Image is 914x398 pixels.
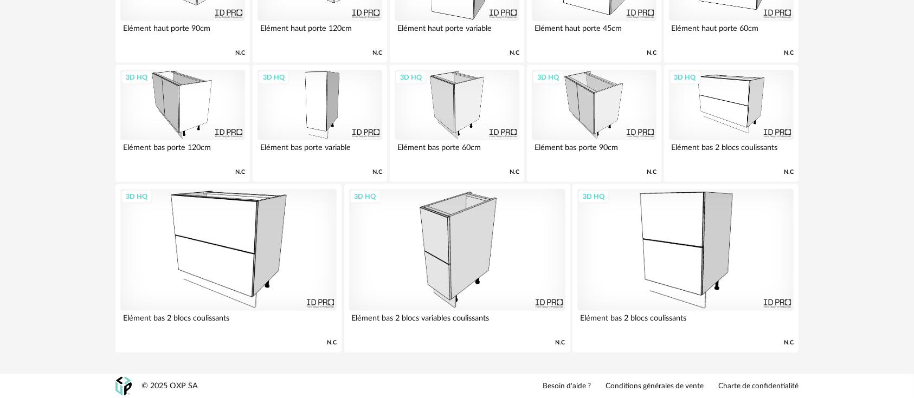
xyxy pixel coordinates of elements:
[349,311,565,332] div: Elément bas 2 blocs variables coulissants
[510,49,519,57] span: N.C
[115,377,132,396] img: OXP
[372,49,382,57] span: N.C
[258,140,382,162] div: Elément bas porte variable
[577,311,794,332] div: Elément bas 2 blocs coulissants
[115,65,250,182] a: 3D HQ Elément bas porte 120cm N.C
[120,21,245,43] div: Elément haut porte 90cm
[532,70,564,84] div: 3D HQ
[372,168,382,176] span: N.C
[395,21,519,43] div: Elément haut porte variable
[664,65,799,182] a: 3D HQ Elément bas 2 blocs coulissants N.C
[235,168,245,176] span: N.C
[578,190,609,204] div: 3D HQ
[606,382,704,392] a: Conditions générales de vente
[344,184,570,352] a: 3D HQ Elément bas 2 blocs variables coulissants N.C
[527,65,661,182] a: 3D HQ Elément bas porte 90cm N.C
[390,65,524,182] a: 3D HQ Elément bas porte 60cm N.C
[258,70,289,84] div: 3D HQ
[258,21,382,43] div: Elément haut porte 120cm
[235,49,245,57] span: N.C
[120,140,245,162] div: Elément bas porte 120cm
[784,49,794,57] span: N.C
[647,49,656,57] span: N.C
[669,140,794,162] div: Elément bas 2 blocs coulissants
[572,184,799,352] a: 3D HQ Elément bas 2 blocs coulissants N.C
[115,184,342,352] a: 3D HQ Elément bas 2 blocs coulissants N.C
[121,190,152,204] div: 3D HQ
[784,168,794,176] span: N.C
[556,339,565,347] span: N.C
[669,21,794,43] div: Elément haut porte 60cm
[532,140,656,162] div: Elément bas porte 90cm
[647,168,656,176] span: N.C
[141,381,198,392] div: © 2025 OXP SA
[121,70,152,84] div: 3D HQ
[718,382,799,392] a: Charte de confidentialité
[670,70,701,84] div: 3D HQ
[395,70,427,84] div: 3D HQ
[327,339,337,347] span: N.C
[253,65,387,182] a: 3D HQ Elément bas porte variable N.C
[350,190,381,204] div: 3D HQ
[120,311,337,332] div: Elément bas 2 blocs coulissants
[543,382,591,392] a: Besoin d'aide ?
[395,140,519,162] div: Elément bas porte 60cm
[532,21,656,43] div: Elément haut porte 45cm
[510,168,519,176] span: N.C
[784,339,794,347] span: N.C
